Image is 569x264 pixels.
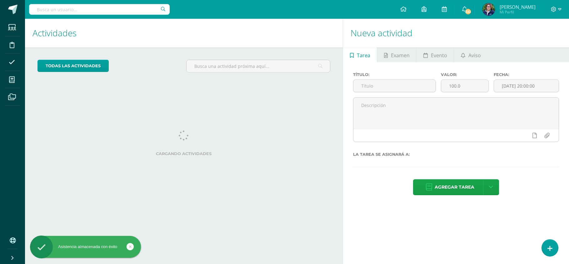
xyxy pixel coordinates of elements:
[357,48,370,63] span: Tarea
[187,60,330,72] input: Busca una actividad próxima aquí...
[494,80,559,92] input: Fecha de entrega
[351,19,562,47] h1: Nueva actividad
[37,151,330,156] label: Cargando actividades
[353,80,436,92] input: Título
[494,72,559,77] label: Fecha:
[417,47,454,62] a: Evento
[435,180,474,195] span: Agregar tarea
[30,244,141,250] div: Asistencia almacenada con éxito
[482,3,495,16] img: cd816e1d9b99ce6ebfda1176cabbab92.png
[500,9,536,15] span: Mi Perfil
[343,47,377,62] a: Tarea
[377,47,416,62] a: Examen
[441,80,488,92] input: Puntos máximos
[441,72,489,77] label: Valor:
[468,48,481,63] span: Aviso
[29,4,170,15] input: Busca un usuario...
[353,152,559,157] label: La tarea se asignará a:
[37,60,109,72] a: todas las Actividades
[454,47,487,62] a: Aviso
[465,8,472,15] span: 232
[391,48,410,63] span: Examen
[353,72,436,77] label: Título:
[32,19,335,47] h1: Actividades
[500,4,536,10] span: [PERSON_NAME]
[431,48,447,63] span: Evento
